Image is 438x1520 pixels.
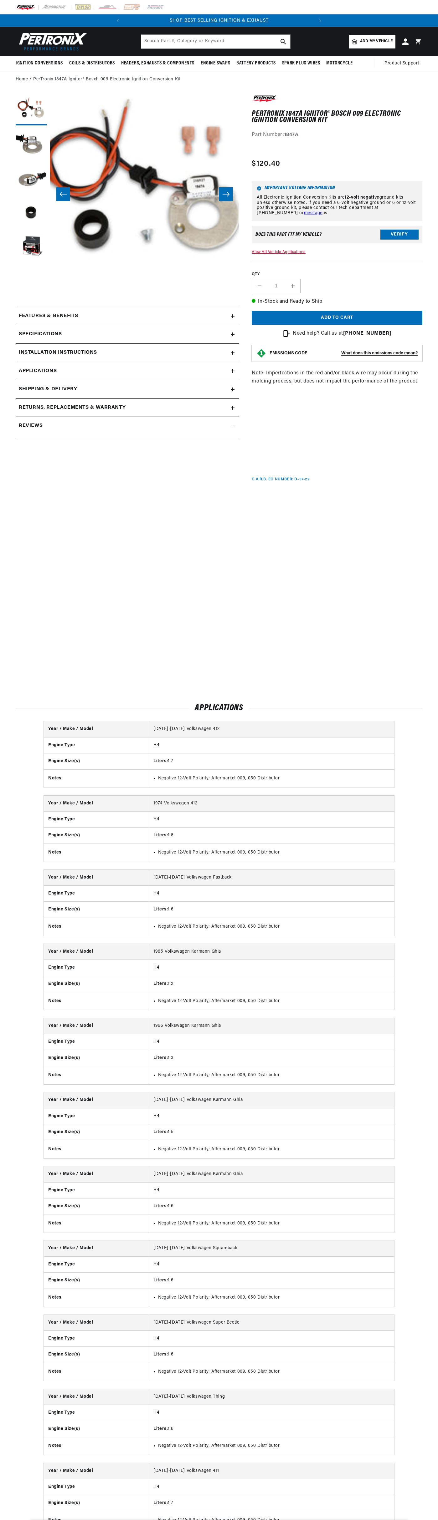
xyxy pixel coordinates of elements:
[44,1092,149,1108] th: Year / Make / Model
[341,351,418,356] strong: What does this emissions code mean?
[16,56,66,71] summary: Ignition Conversions
[16,344,239,362] summary: Installation instructions
[44,1166,149,1182] th: Year / Make / Model
[252,250,305,254] a: View All Vehicle Applications
[201,60,230,67] span: Engine Swaps
[19,422,43,430] h2: Reviews
[158,1442,390,1449] li: Negative 12-Volt Polarity; Aftermarket 009, 050 Distributor
[149,1389,394,1405] td: [DATE]-[DATE] Volkswagen Thing
[252,272,422,277] label: QTY
[149,1421,394,1437] td: 1.6
[149,796,394,812] td: 1974 Volkswagen 412
[19,404,126,412] h2: Returns, Replacements & Warranty
[279,56,323,71] summary: Spark Plug Wires
[257,195,417,216] p: All Electronic Ignition Conversion Kits are ground kits unless otherwise noted. If you need a 6-v...
[343,331,391,336] a: [PHONE_NUMBER]
[44,1315,149,1331] th: Year / Make / Model
[16,362,239,381] a: Applications
[66,56,118,71] summary: Coils & Distributors
[153,1501,168,1505] strong: Liters:
[149,1256,394,1272] td: H4
[149,753,394,769] td: 1.7
[149,870,394,886] td: [DATE]-[DATE] Volkswagen Fastback
[252,94,422,482] div: Note: Imperfections in the red and/or black wire may occur during the molding process, but does n...
[149,1050,394,1066] td: 1.3
[158,1220,390,1227] li: Negative 12-Volt Polarity; Aftermarket 009, 050 Distributor
[149,1273,394,1289] td: 1.6
[304,211,322,215] a: message
[158,849,390,856] li: Negative 12-Volt Polarity; Aftermarket 009, 050 Distributor
[44,886,149,902] th: Engine Type
[44,902,149,918] th: Engine Size(s)
[149,960,394,976] td: H4
[19,312,78,320] h2: Features & Benefits
[44,1347,149,1363] th: Engine Size(s)
[141,35,290,48] input: Search Part #, Category or Keyword
[16,417,239,435] summary: Reviews
[44,1437,149,1455] th: Notes
[111,14,124,27] button: Translation missing: en.sections.announcements.previous_announcement
[44,918,149,936] th: Notes
[44,796,149,812] th: Year / Make / Model
[16,307,239,325] summary: Features & Benefits
[16,399,239,417] summary: Returns, Replacements & Warranty
[158,998,390,1005] li: Negative 12-Volt Polarity; Aftermarket 009, 050 Distributor
[149,1092,394,1108] td: [DATE]-[DATE] Volkswagen Karmann Ghia
[44,1273,149,1289] th: Engine Size(s)
[158,1072,390,1079] li: Negative 12-Volt Polarity; Aftermarket 009, 050 Distributor
[252,311,422,325] button: Add to cart
[219,187,233,201] button: Slide right
[149,1315,394,1331] td: [DATE]-[DATE] Volkswagen Super Beetle
[44,1331,149,1347] th: Engine Type
[44,1421,149,1437] th: Engine Size(s)
[19,385,77,393] h2: Shipping & Delivery
[16,325,239,343] summary: Specifications
[233,56,279,71] summary: Battery Products
[149,1166,394,1182] td: [DATE]-[DATE] Volkswagen Karmann Ghia
[314,14,327,27] button: Translation missing: en.sections.announcements.next_announcement
[44,1495,149,1511] th: Engine Size(s)
[44,1124,149,1140] th: Engine Size(s)
[158,775,390,782] li: Negative 12-Volt Polarity; Aftermarket 009, 050 Distributor
[44,1463,149,1479] th: Year / Make / Model
[380,230,419,240] button: Verify
[170,18,269,23] a: SHOP BEST SELLING IGNITION & EXHAUST
[16,94,47,125] button: Load image 1 in gallery view
[16,129,47,160] button: Load image 2 in gallery view
[158,923,390,930] li: Negative 12-Volt Polarity; Aftermarket 009, 050 Distributor
[44,944,149,960] th: Year / Make / Model
[149,1182,394,1198] td: H4
[44,844,149,862] th: Notes
[44,1108,149,1124] th: Engine Type
[384,56,422,71] summary: Product Support
[293,330,391,338] p: Need help? Call us at
[149,721,394,737] td: [DATE]-[DATE] Volkswagen 412
[44,769,149,788] th: Notes
[44,811,149,827] th: Engine Type
[149,1018,394,1034] td: 1966 Volkswagen Karmann Ghia
[69,60,115,67] span: Coils & Distributors
[149,1124,394,1140] td: 1.5
[44,960,149,976] th: Engine Type
[252,111,422,124] h1: PerTronix 1847A Ignitor® Bosch 009 Electronic Ignition Conversion Kit
[149,886,394,902] td: H4
[44,992,149,1010] th: Notes
[19,349,97,357] h2: Installation instructions
[153,759,168,763] strong: Liters:
[44,1034,149,1050] th: Engine Type
[16,76,422,83] nav: breadcrumbs
[149,737,394,753] td: H4
[149,828,394,844] td: 1.8
[44,1389,149,1405] th: Year / Make / Model
[149,1331,394,1347] td: H4
[276,35,290,48] button: Search Part #, Category or Keyword
[44,1240,149,1256] th: Year / Make / Model
[16,380,239,398] summary: Shipping & Delivery
[153,1204,168,1208] strong: Liters:
[158,1146,390,1153] li: Negative 12-Volt Polarity; Aftermarket 009, 050 Distributor
[16,197,47,229] button: Load image 4 in gallery view
[198,56,233,71] summary: Engine Swaps
[44,1140,149,1158] th: Notes
[323,56,356,71] summary: Motorcycle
